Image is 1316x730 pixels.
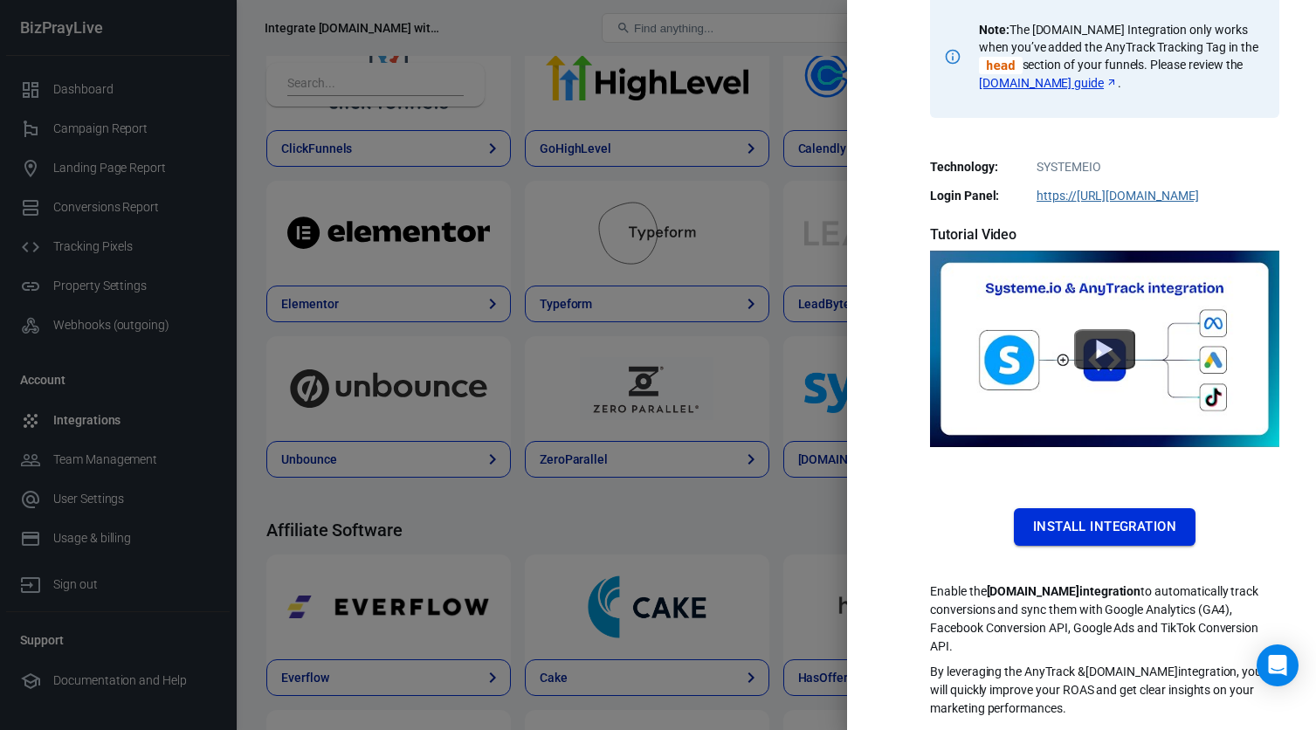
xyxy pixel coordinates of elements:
[1257,644,1299,686] div: Open Intercom Messenger
[930,663,1279,718] p: By leveraging the AnyTrack & [DOMAIN_NAME] integration, you will quickly improve your ROAS and ge...
[979,21,1258,92] p: The [DOMAIN_NAME] Integration only works when you’ve added the AnyTrack Tracking Tag in the secti...
[987,584,1141,598] strong: [DOMAIN_NAME] integration
[1074,329,1135,369] button: Watch Systeme.io Tutorial
[979,74,1118,92] a: [DOMAIN_NAME] guide
[979,57,1023,74] code: Click to copy
[1014,508,1195,545] button: Install Integration
[979,23,1009,37] strong: Note:
[1037,189,1199,203] a: https://[URL][DOMAIN_NAME]
[940,158,1269,176] dd: SYSTEMEIO
[930,187,1017,205] dt: Login Panel:
[930,226,1279,244] h5: Tutorial Video
[930,582,1279,656] p: Enable the to automatically track conversions and sync them with Google Analytics (GA4), Facebook...
[930,158,1017,176] dt: Technology:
